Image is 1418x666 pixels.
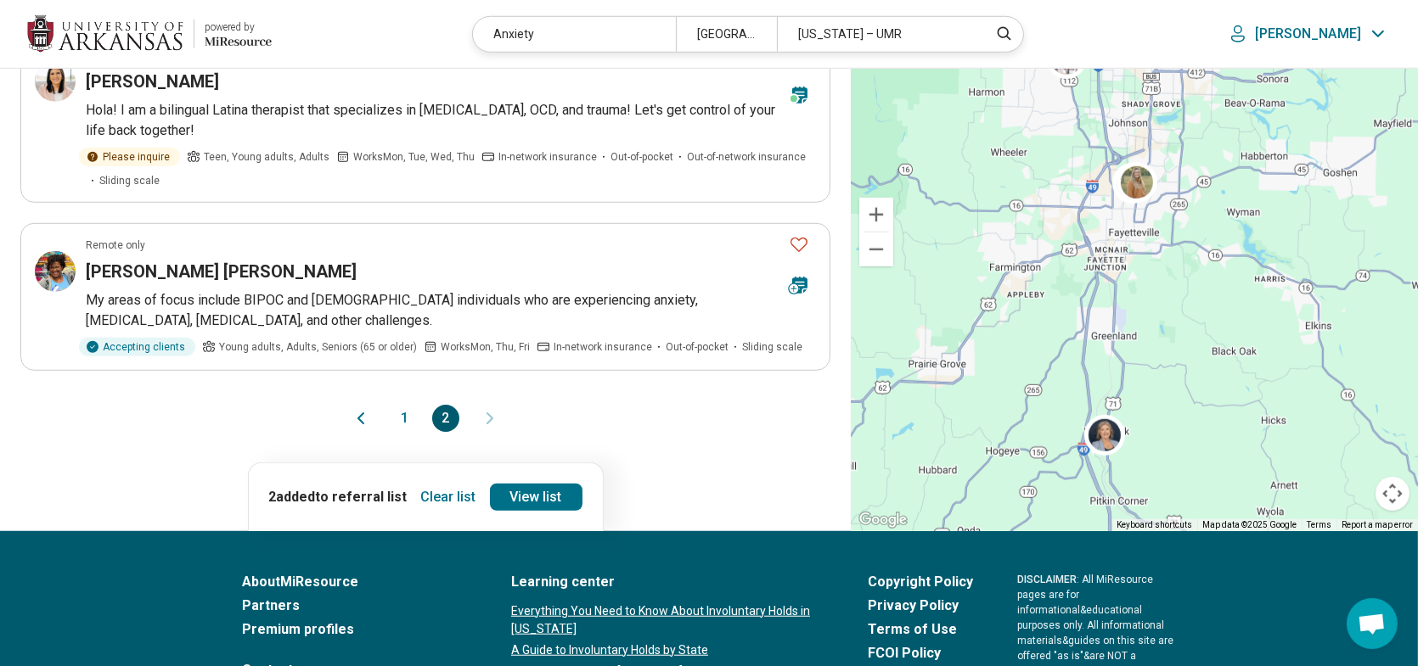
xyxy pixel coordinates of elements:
[219,339,417,355] span: Young adults, Adults, Seniors (65 or older)
[511,641,824,659] a: A Guide to Involuntary Holds by State
[351,405,371,432] button: Previous page
[1117,519,1192,531] button: Keyboard shortcuts
[86,290,816,331] p: My areas of focus include BIPOC and [DEMOGRAPHIC_DATA] individuals who are experiencing anxiety, ...
[868,643,973,663] a: FCOI Policy
[79,148,180,166] div: Please inquire
[782,227,816,262] button: Favorite
[99,173,160,188] span: Sliding scale
[1017,574,1077,585] span: DISCLAIMER
[868,619,973,640] a: Terms of Use
[242,596,467,616] a: Partners
[742,339,802,355] span: Sliding scale
[1347,598,1398,649] a: Open chat
[86,70,219,93] h3: [PERSON_NAME]
[1202,520,1297,529] span: Map data ©2025 Google
[498,149,597,165] span: In-network insurance
[432,405,459,432] button: 2
[611,149,673,165] span: Out-of-pocket
[86,238,145,253] p: Remote only
[353,149,475,165] span: Works Mon, Tue, Wed, Thu
[490,484,582,511] a: View list
[554,339,652,355] span: In-network insurance
[511,602,824,638] a: Everything You Need to Know About Involuntary Holds in [US_STATE]
[480,405,500,432] button: Next page
[855,509,911,531] a: Open this area in Google Maps (opens a new window)
[441,339,530,355] span: Works Mon, Thu, Fri
[777,17,979,52] div: [US_STATE] – UMR
[79,338,195,356] div: Accepting clients
[511,572,824,592] a: Learning center
[859,232,893,266] button: Zoom out
[204,149,329,165] span: Teen, Young adults, Adults
[473,17,675,52] div: Anxiety
[859,198,893,232] button: Zoom in
[86,260,357,283] h3: [PERSON_NAME] [PERSON_NAME]
[27,14,272,54] a: University of Arkansaspowered by
[676,17,777,52] div: [GEOGRAPHIC_DATA], [GEOGRAPHIC_DATA]
[269,487,408,507] p: 2 added
[391,405,419,432] button: 1
[1376,477,1410,511] button: Map camera controls
[242,619,467,640] a: Premium profiles
[687,149,806,165] span: Out-of-network insurance
[1342,520,1413,529] a: Report a map error
[868,572,973,592] a: Copyright Policy
[855,509,911,531] img: Google
[1255,25,1361,42] p: [PERSON_NAME]
[868,596,973,616] a: Privacy Policy
[666,339,729,355] span: Out-of-pocket
[1307,520,1331,529] a: Terms (opens in new tab)
[27,14,183,54] img: University of Arkansas
[316,489,408,505] span: to referral list
[205,20,272,35] div: powered by
[242,572,467,592] a: AboutMiResource
[414,484,483,511] button: Clear list
[86,100,816,141] p: Hola! I am a bilingual Latina therapist that specializes in [MEDICAL_DATA], OCD, and trauma! Let'...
